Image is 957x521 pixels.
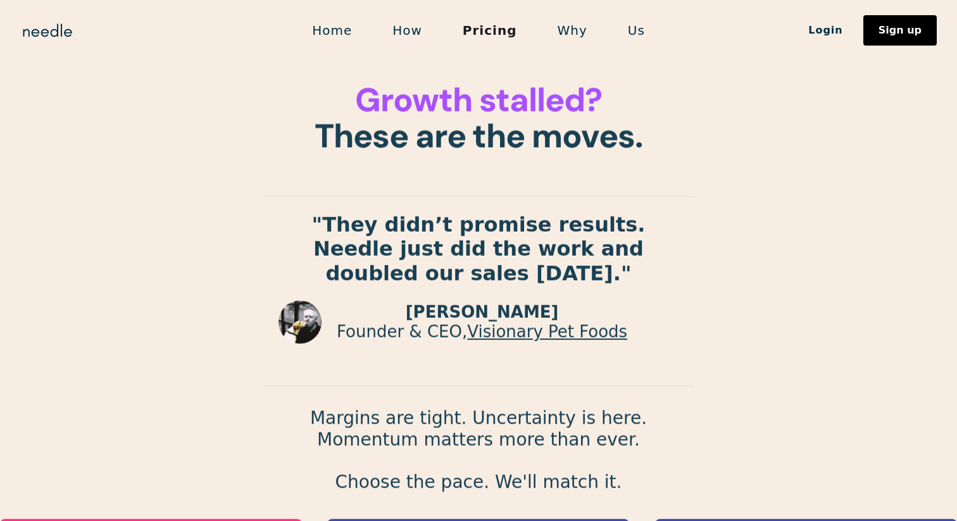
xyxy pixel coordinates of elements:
a: Why [537,17,608,44]
a: Pricing [442,17,537,44]
h1: These are the moves. [263,82,694,154]
p: Founder & CEO, [337,322,627,342]
p: Margins are tight. Uncertainty is here. Momentum matters more than ever. Choose the pace. We'll m... [263,407,694,492]
a: Visionary Pet Foods [467,322,627,341]
a: Login [788,20,863,41]
a: How [372,17,442,44]
span: Growth stalled? [355,78,601,122]
a: Home [292,17,372,44]
a: Us [608,17,665,44]
div: Sign up [879,25,922,35]
p: [PERSON_NAME] [337,303,627,322]
a: Sign up [863,15,937,46]
strong: "They didn’t promise results. Needle just did the work and doubled our sales [DATE]." [312,213,646,286]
